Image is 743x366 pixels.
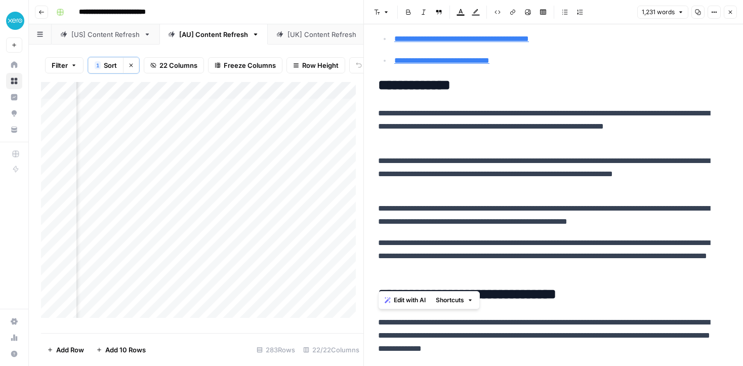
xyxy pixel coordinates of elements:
[6,8,22,33] button: Workspace: XeroOps
[90,342,152,358] button: Add 10 Rows
[6,89,22,105] a: Insights
[179,29,248,39] div: [AU] Content Refresh
[299,342,363,358] div: 22/22 Columns
[302,60,339,70] span: Row Height
[6,57,22,73] a: Home
[6,12,24,30] img: XeroOps Logo
[52,24,159,45] a: [US] Content Refresh
[268,24,435,45] a: [[GEOGRAPHIC_DATA]] Content Refresh
[56,345,84,355] span: Add Row
[159,24,268,45] a: [AU] Content Refresh
[159,60,197,70] span: 22 Columns
[104,60,117,70] span: Sort
[287,29,415,39] div: [[GEOGRAPHIC_DATA]] Content Refresh
[253,342,299,358] div: 283 Rows
[88,57,123,73] button: 1Sort
[394,296,426,305] span: Edit with AI
[41,342,90,358] button: Add Row
[52,60,68,70] span: Filter
[144,57,204,73] button: 22 Columns
[642,8,675,17] span: 1,231 words
[96,61,99,69] span: 1
[6,73,22,89] a: Browse
[6,105,22,121] a: Opportunities
[224,60,276,70] span: Freeze Columns
[71,29,140,39] div: [US] Content Refresh
[208,57,282,73] button: Freeze Columns
[286,57,345,73] button: Row Height
[637,6,688,19] button: 1,231 words
[6,330,22,346] a: Usage
[105,345,146,355] span: Add 10 Rows
[6,313,22,330] a: Settings
[436,296,464,305] span: Shortcuts
[95,61,101,69] div: 1
[6,346,22,362] button: Help + Support
[432,294,477,307] button: Shortcuts
[381,294,430,307] button: Edit with AI
[6,121,22,138] a: Your Data
[45,57,84,73] button: Filter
